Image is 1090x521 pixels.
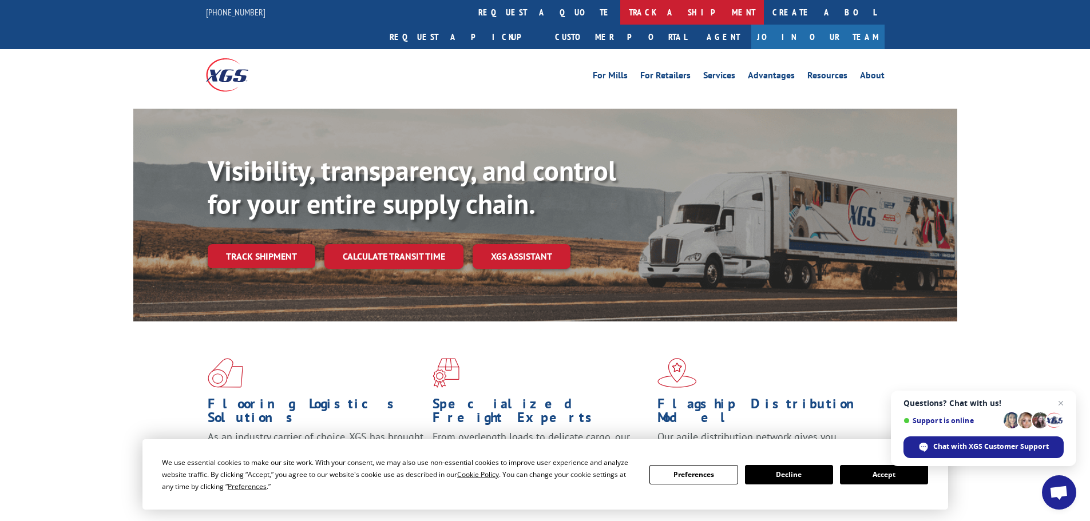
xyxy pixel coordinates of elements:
a: About [860,71,885,83]
span: As an industry carrier of choice, XGS has brought innovation and dedication to flooring logistics... [208,430,423,471]
span: Preferences [228,482,267,491]
a: Customer Portal [546,25,695,49]
span: Close chat [1054,396,1068,410]
a: Agent [695,25,751,49]
a: Advantages [748,71,795,83]
a: Join Our Team [751,25,885,49]
span: Cookie Policy [457,470,499,479]
div: We use essential cookies to make our site work. With your consent, we may also use non-essential ... [162,456,636,492]
div: Cookie Consent Prompt [142,439,948,510]
img: xgs-icon-total-supply-chain-intelligence-red [208,358,243,388]
img: xgs-icon-focused-on-flooring-red [433,358,459,388]
a: Calculate transit time [324,244,463,269]
button: Decline [745,465,833,484]
b: Visibility, transparency, and control for your entire supply chain. [208,153,616,221]
h1: Flagship Distribution Model [657,397,874,430]
a: XGS ASSISTANT [473,244,570,269]
a: [PHONE_NUMBER] [206,6,265,18]
span: Chat with XGS Customer Support [933,442,1049,452]
div: Open chat [1042,475,1076,510]
a: Track shipment [208,244,315,268]
span: Our agile distribution network gives you nationwide inventory management on demand. [657,430,868,457]
span: Support is online [903,416,1000,425]
a: Resources [807,71,847,83]
div: Chat with XGS Customer Support [903,436,1064,458]
img: xgs-icon-flagship-distribution-model-red [657,358,697,388]
h1: Flooring Logistics Solutions [208,397,424,430]
span: Questions? Chat with us! [903,399,1064,408]
a: Services [703,71,735,83]
button: Preferences [649,465,738,484]
h1: Specialized Freight Experts [433,397,649,430]
a: For Retailers [640,71,691,83]
a: Request a pickup [381,25,546,49]
a: For Mills [593,71,628,83]
p: From overlength loads to delicate cargo, our experienced staff knows the best way to move your fr... [433,430,649,481]
button: Accept [840,465,928,484]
